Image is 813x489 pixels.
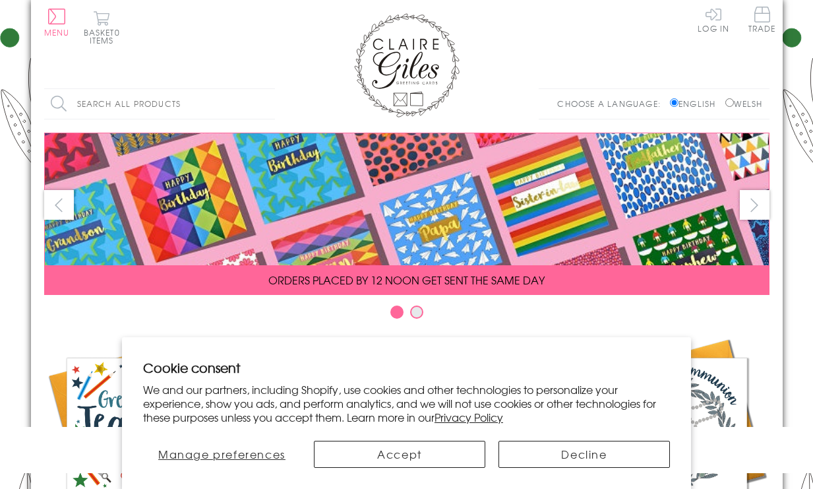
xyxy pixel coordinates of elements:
button: Basket0 items [84,11,120,44]
span: Manage preferences [158,446,286,462]
div: Carousel Pagination [44,305,769,325]
a: Privacy Policy [435,409,503,425]
button: Carousel Page 2 [410,306,423,319]
span: ORDERS PLACED BY 12 NOON GET SENT THE SAME DAY [268,272,545,288]
button: Manage preferences [143,441,301,468]
button: Menu [44,9,70,36]
a: Log In [698,7,729,32]
label: Welsh [725,98,763,110]
span: 0 items [90,26,120,46]
input: Search [262,89,275,119]
h2: Cookie consent [143,358,670,377]
button: prev [44,190,74,220]
input: Search all products [44,89,275,119]
img: Claire Giles Greetings Cards [354,13,460,117]
button: Decline [498,441,670,468]
button: Carousel Page 1 (Current Slide) [390,306,404,319]
p: Choose a language: [557,98,667,110]
span: Menu [44,26,70,38]
span: Trade [748,7,776,32]
button: next [740,190,769,220]
p: We and our partners, including Shopify, use cookies and other technologies to personalize your ex... [143,383,670,424]
a: Trade [748,7,776,35]
button: Accept [314,441,485,468]
label: English [670,98,722,110]
input: Welsh [725,98,734,107]
input: English [670,98,678,107]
